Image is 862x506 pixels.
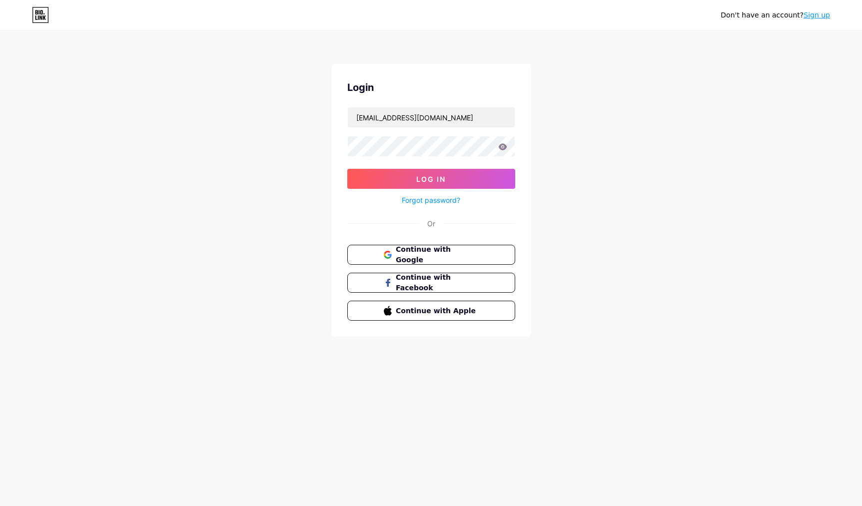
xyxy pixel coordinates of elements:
[402,195,460,205] a: Forgot password?
[396,306,478,316] span: Continue with Apple
[347,169,515,189] button: Log In
[347,80,515,95] div: Login
[804,11,830,19] a: Sign up
[416,175,446,183] span: Log In
[347,245,515,265] button: Continue with Google
[721,10,830,20] div: Don't have an account?
[396,272,478,293] span: Continue with Facebook
[427,218,435,229] div: Or
[347,273,515,293] button: Continue with Facebook
[348,107,515,127] input: Username
[396,244,478,265] span: Continue with Google
[347,301,515,321] button: Continue with Apple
